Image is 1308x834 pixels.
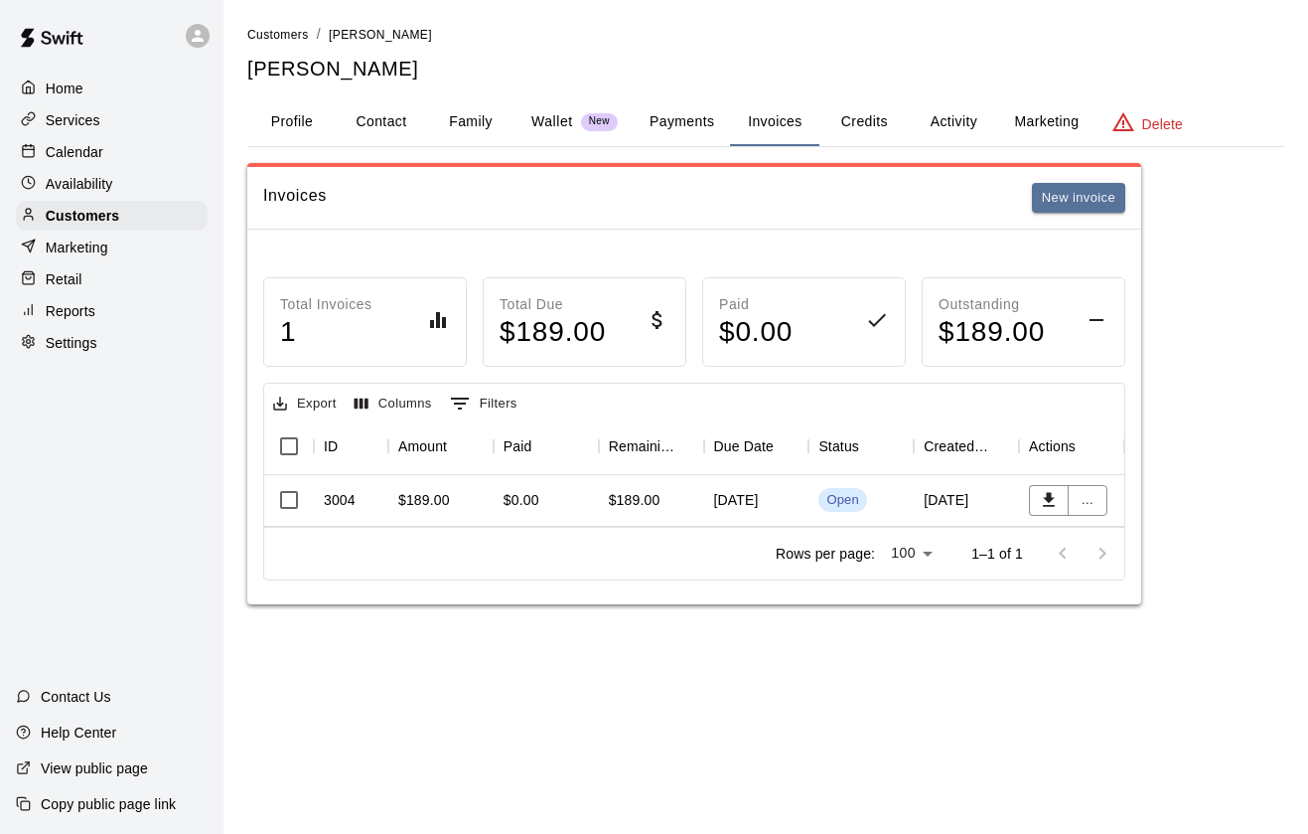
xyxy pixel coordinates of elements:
a: Settings [16,328,208,358]
button: Payments [634,98,730,146]
p: Contact Us [41,687,111,707]
span: Customers [247,28,309,42]
div: Paid [504,418,532,474]
div: basic tabs example [247,98,1284,146]
p: Help Center [41,723,116,743]
button: Sort [774,432,801,460]
p: Services [46,110,100,130]
nav: breadcrumb [247,24,1284,46]
p: Availability [46,174,113,194]
a: Availability [16,169,208,199]
li: / [317,24,321,45]
h4: $ 189.00 [939,315,1045,350]
p: Home [46,79,83,98]
div: [DATE] [704,475,809,527]
p: Reports [46,301,95,321]
p: Settings [46,333,97,353]
div: 3004 [324,490,356,510]
button: Sort [991,432,1019,460]
div: Remaining [609,418,676,474]
button: Activity [909,98,998,146]
div: [DATE] [914,475,1019,527]
button: Sort [447,432,475,460]
button: New invoice [1032,183,1125,214]
p: View public page [41,758,148,778]
div: 100 [883,539,940,568]
a: Services [16,105,208,135]
div: Remaining [599,418,704,474]
p: Paid [719,294,793,315]
div: $0.00 [504,490,539,510]
div: Created On [914,418,1019,474]
span: [PERSON_NAME] [329,28,432,42]
button: Family [426,98,515,146]
button: Sort [1076,432,1103,460]
h6: Invoices [263,183,327,214]
a: Calendar [16,137,208,167]
button: Select columns [350,389,437,419]
p: Copy public page link [41,794,176,814]
div: $189.00 [609,490,660,510]
p: Delete [1142,114,1183,134]
div: Due Date [714,418,774,474]
button: Contact [337,98,426,146]
button: Sort [859,432,887,460]
button: Sort [338,432,365,460]
button: Credits [819,98,909,146]
div: Amount [398,418,447,474]
a: Customers [16,201,208,231]
p: 1–1 of 1 [971,544,1023,564]
h4: $ 189.00 [500,315,606,350]
div: Status [818,418,859,474]
button: Show filters [445,388,522,419]
p: Calendar [46,142,103,162]
p: Outstanding [939,294,1045,315]
button: Sort [676,432,704,460]
button: Profile [247,98,337,146]
div: Status [808,418,914,474]
a: Home [16,74,208,103]
div: Actions [1029,418,1076,474]
p: Customers [46,206,119,226]
div: $189.00 [398,490,450,510]
div: Open [826,491,858,510]
span: New [581,115,618,128]
a: Customers [247,26,309,42]
div: Paid [494,418,599,474]
div: ID [324,418,338,474]
div: Due Date [704,418,809,474]
p: Rows per page: [776,544,875,564]
button: ... [1068,485,1107,516]
button: Marketing [998,98,1094,146]
a: Retail [16,264,208,294]
a: Marketing [16,233,208,262]
div: Created On [924,418,991,474]
p: Marketing [46,238,108,257]
a: Reports [16,296,208,326]
button: Export [268,389,342,419]
div: ID [314,418,388,474]
div: Amount [388,418,494,474]
h5: [PERSON_NAME] [247,56,1284,83]
h4: $ 0.00 [719,315,793,350]
button: Sort [531,432,559,460]
div: Actions [1019,418,1124,474]
p: Wallet [531,111,573,132]
p: Retail [46,269,82,289]
p: Total Invoices [280,294,372,315]
h4: 1 [280,315,372,350]
button: Invoices [730,98,819,146]
button: Download PDF [1029,485,1069,516]
p: Total Due [500,294,606,315]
